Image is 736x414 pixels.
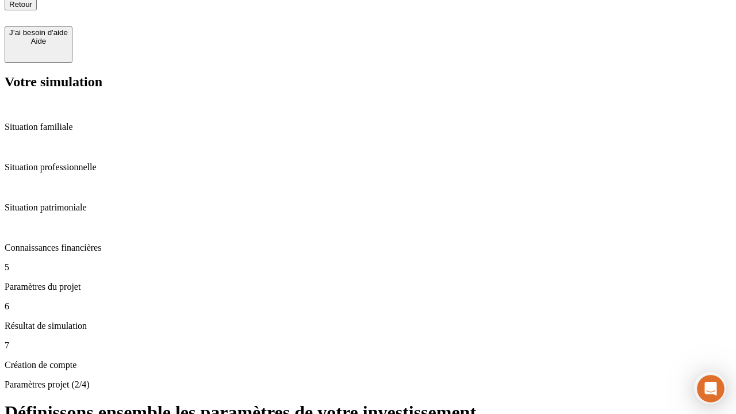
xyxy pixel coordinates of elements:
p: 5 [5,262,731,273]
p: Situation familiale [5,122,731,132]
iframe: Intercom live chat discovery launcher [694,372,726,404]
p: 7 [5,340,731,351]
iframe: Intercom live chat [697,375,724,402]
p: Paramètres du projet [5,282,731,292]
button: J’ai besoin d'aideAide [5,26,72,63]
p: Paramètres projet (2/4) [5,379,731,390]
p: Situation professionnelle [5,162,731,172]
p: 6 [5,301,731,312]
h2: Votre simulation [5,74,731,90]
div: Aide [9,37,68,45]
p: Résultat de simulation [5,321,731,331]
p: Création de compte [5,360,731,370]
p: Connaissances financières [5,243,731,253]
div: J’ai besoin d'aide [9,28,68,37]
p: Situation patrimoniale [5,202,731,213]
